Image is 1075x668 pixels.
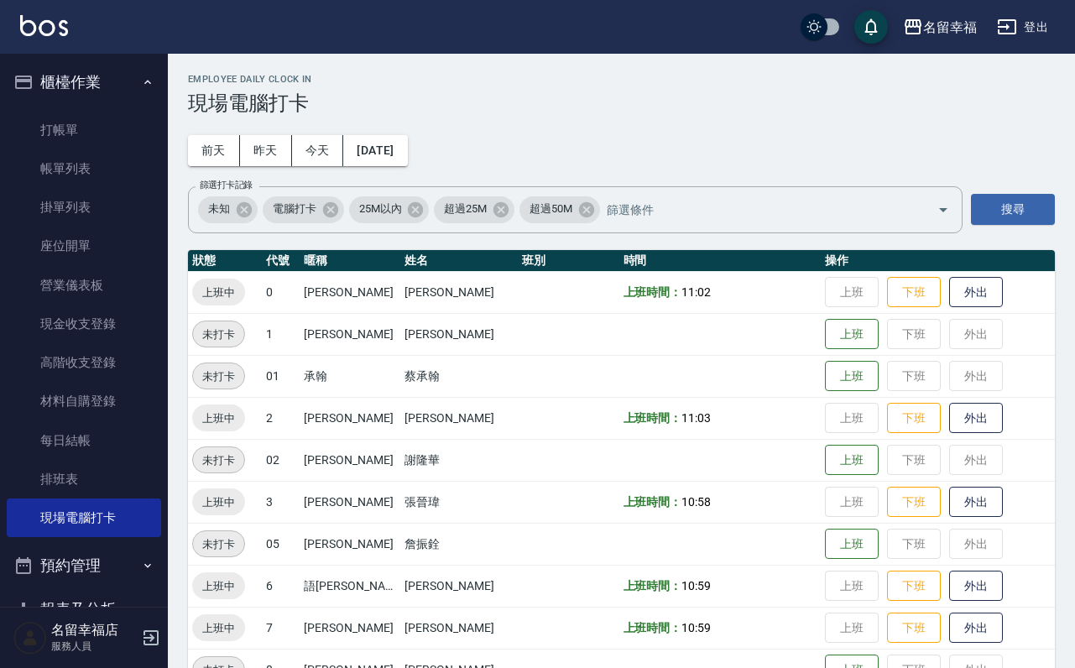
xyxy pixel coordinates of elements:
td: [PERSON_NAME] [400,397,518,439]
button: 今天 [292,135,344,166]
th: 狀態 [188,250,262,272]
th: 班別 [518,250,618,272]
th: 操作 [821,250,1055,272]
button: 下班 [887,277,941,308]
td: 0 [262,271,300,313]
button: 昨天 [240,135,292,166]
button: save [854,10,888,44]
h5: 名留幸福店 [51,622,137,639]
span: 未打卡 [193,535,244,553]
td: 6 [262,565,300,607]
button: 名留幸福 [896,10,984,44]
button: 外出 [949,613,1003,644]
th: 時間 [619,250,821,272]
button: 外出 [949,403,1003,434]
button: 上班 [825,445,879,476]
span: 10:58 [681,495,711,509]
button: 外出 [949,487,1003,518]
button: 下班 [887,403,941,434]
button: 預約管理 [7,544,161,587]
button: 登出 [990,12,1055,43]
span: 未打卡 [193,368,244,385]
button: 下班 [887,571,941,602]
h2: Employee Daily Clock In [188,74,1055,85]
td: 詹振銓 [400,523,518,565]
span: 超過50M [519,201,582,217]
button: Open [930,196,957,223]
input: 篩選條件 [603,195,908,224]
td: 蔡承翰 [400,355,518,397]
button: 上班 [825,361,879,392]
button: 外出 [949,571,1003,602]
th: 姓名 [400,250,518,272]
span: 未打卡 [193,326,244,343]
button: 上班 [825,319,879,350]
div: 超過50M [519,196,600,223]
td: [PERSON_NAME] [300,607,400,649]
b: 上班時間： [624,621,682,634]
div: 名留幸福 [923,17,977,38]
th: 代號 [262,250,300,272]
a: 營業儀表板 [7,266,161,305]
a: 每日結帳 [7,421,161,460]
button: 外出 [949,277,1003,308]
div: 25M以內 [349,196,430,223]
td: 1 [262,313,300,355]
b: 上班時間： [624,495,682,509]
a: 現金收支登錄 [7,305,161,343]
th: 暱稱 [300,250,400,272]
td: 2 [262,397,300,439]
p: 服務人員 [51,639,137,654]
a: 材料自購登錄 [7,382,161,420]
td: 3 [262,481,300,523]
a: 排班表 [7,460,161,498]
td: [PERSON_NAME] [300,397,400,439]
b: 上班時間： [624,285,682,299]
a: 座位開單 [7,227,161,265]
span: 未打卡 [193,451,244,469]
b: 上班時間： [624,579,682,592]
a: 掛單列表 [7,188,161,227]
span: 上班中 [192,493,245,511]
td: [PERSON_NAME] [300,439,400,481]
button: 櫃檯作業 [7,60,161,104]
a: 高階收支登錄 [7,343,161,382]
td: [PERSON_NAME] [300,523,400,565]
button: [DATE] [343,135,407,166]
span: 上班中 [192,284,245,301]
img: Person [13,621,47,655]
td: 01 [262,355,300,397]
span: 10:59 [681,579,711,592]
td: [PERSON_NAME] [400,313,518,355]
span: 上班中 [192,619,245,637]
b: 上班時間： [624,411,682,425]
div: 電腦打卡 [263,196,344,223]
td: [PERSON_NAME] [400,607,518,649]
span: 電腦打卡 [263,201,326,217]
td: 7 [262,607,300,649]
span: 超過25M [434,201,497,217]
span: 上班中 [192,577,245,595]
button: 上班 [825,529,879,560]
a: 現場電腦打卡 [7,498,161,537]
span: 25M以內 [349,201,412,217]
img: Logo [20,15,68,36]
h3: 現場電腦打卡 [188,91,1055,115]
td: 02 [262,439,300,481]
button: 報表及分析 [7,587,161,631]
label: 篩選打卡記錄 [200,179,253,191]
td: [PERSON_NAME] [300,313,400,355]
a: 打帳單 [7,111,161,149]
span: 未知 [198,201,240,217]
span: 11:02 [681,285,711,299]
td: 語[PERSON_NAME] [300,565,400,607]
button: 搜尋 [971,194,1055,225]
td: 承翰 [300,355,400,397]
td: [PERSON_NAME] [400,565,518,607]
div: 超過25M [434,196,514,223]
td: [PERSON_NAME] [400,271,518,313]
button: 前天 [188,135,240,166]
td: [PERSON_NAME] [300,271,400,313]
span: 11:03 [681,411,711,425]
td: [PERSON_NAME] [300,481,400,523]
